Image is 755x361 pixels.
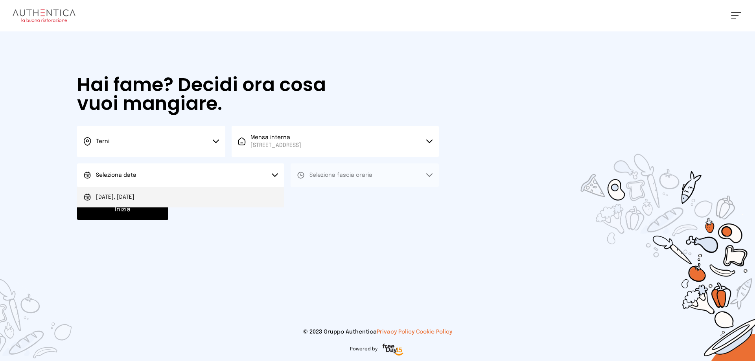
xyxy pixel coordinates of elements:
span: Powered by [350,346,377,352]
button: Seleziona data [77,163,284,187]
span: Seleziona data [96,172,136,178]
a: Cookie Policy [416,329,452,335]
img: logo-freeday.3e08031.png [381,342,405,358]
p: © 2023 Gruppo Authentica [13,328,742,336]
button: Inizia [77,200,168,220]
a: Privacy Policy [377,329,414,335]
span: [DATE], [DATE] [96,193,134,201]
span: Seleziona fascia oraria [309,172,372,178]
button: Seleziona fascia oraria [291,163,439,187]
